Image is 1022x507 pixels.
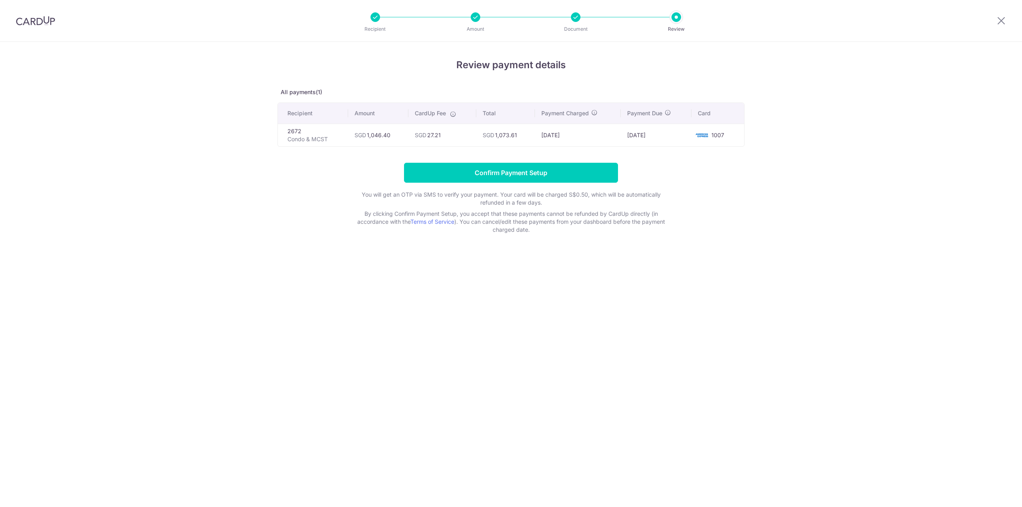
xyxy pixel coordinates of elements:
[535,124,621,146] td: [DATE]
[691,103,744,124] th: Card
[277,88,745,96] p: All payments(1)
[404,163,618,183] input: Confirm Payment Setup
[287,135,342,143] p: Condo & MCST
[278,103,348,124] th: Recipient
[348,124,409,146] td: 1,046.40
[408,124,476,146] td: 27.21
[627,109,662,117] span: Payment Due
[971,483,1014,503] iframe: Opens a widget where you can find more information
[711,132,724,138] span: 1007
[647,25,706,33] p: Review
[351,191,671,207] p: You will get an OTP via SMS to verify your payment. Your card will be charged S$0.50, which will ...
[346,25,405,33] p: Recipient
[355,132,366,138] span: SGD
[621,124,691,146] td: [DATE]
[16,16,55,26] img: CardUp
[415,132,426,138] span: SGD
[694,130,710,140] img: <span class="translation_missing" title="translation missing: en.account_steps.new_confirm_form.b...
[546,25,605,33] p: Document
[348,103,409,124] th: Amount
[278,124,348,146] td: 2672
[476,124,535,146] td: 1,073.61
[446,25,505,33] p: Amount
[351,210,671,234] p: By clicking Confirm Payment Setup, you accept that these payments cannot be refunded by CardUp di...
[483,132,494,138] span: SGD
[410,218,454,225] a: Terms of Service
[541,109,589,117] span: Payment Charged
[277,58,745,72] h4: Review payment details
[476,103,535,124] th: Total
[415,109,446,117] span: CardUp Fee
